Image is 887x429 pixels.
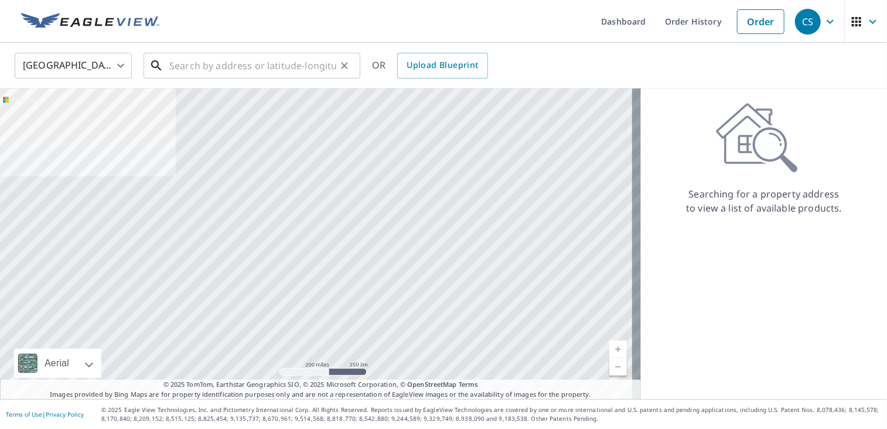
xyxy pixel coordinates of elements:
span: © 2025 TomTom, Earthstar Geographics SIO, © 2025 Microsoft Corporation, © [163,380,478,390]
p: | [6,411,84,418]
div: Aerial [14,349,101,378]
a: Order [737,9,784,34]
div: OR [372,53,488,79]
p: © 2025 Eagle View Technologies, Inc. and Pictometry International Corp. All Rights Reserved. Repo... [101,406,881,423]
div: Aerial [41,349,73,378]
a: Current Level 5, Zoom Out [609,358,627,376]
div: [GEOGRAPHIC_DATA] [15,49,132,82]
div: CS [795,9,821,35]
span: Upload Blueprint [407,58,478,73]
img: EV Logo [21,13,159,30]
a: Terms of Use [6,410,42,418]
button: Clear [336,57,353,74]
a: OpenStreetMap [407,380,456,389]
p: Searching for a property address to view a list of available products. [685,187,842,215]
a: Current Level 5, Zoom In [609,341,627,358]
input: Search by address or latitude-longitude [169,49,336,82]
a: Upload Blueprint [397,53,487,79]
a: Privacy Policy [46,410,84,418]
a: Terms [459,380,478,389]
